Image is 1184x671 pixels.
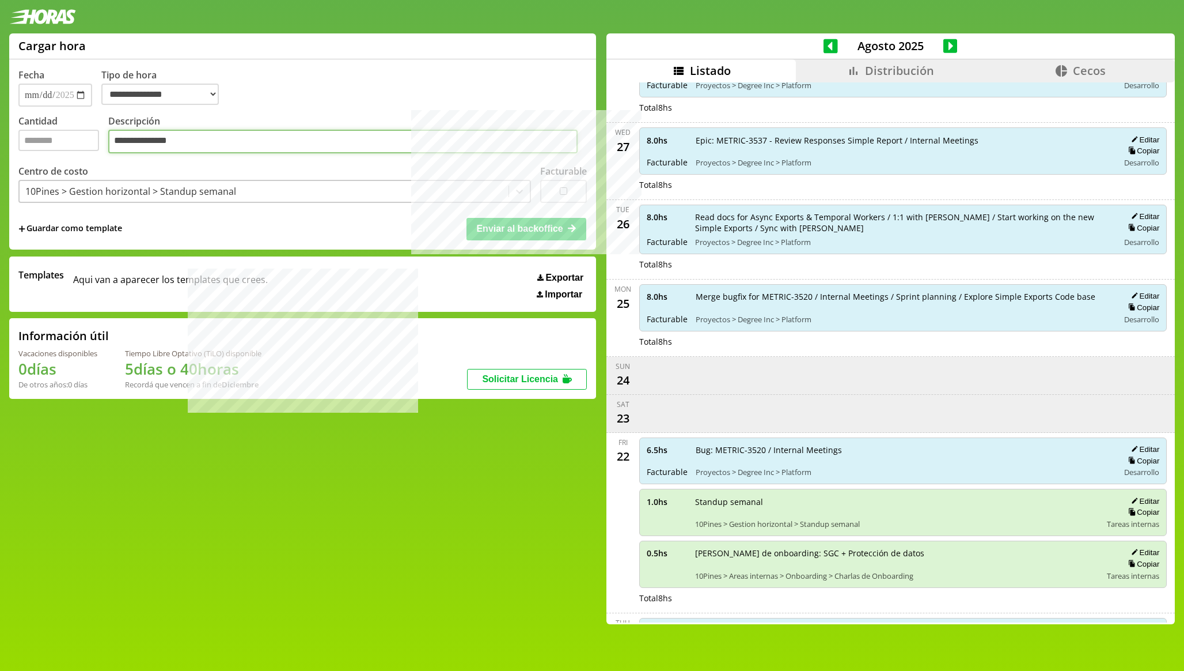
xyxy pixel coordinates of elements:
div: Total 8 hs [639,179,1167,190]
span: Bug: METRIC-3520 / Internal Meetings [696,444,1111,455]
span: +Guardar como template [18,223,122,235]
button: Editar [1128,135,1159,145]
div: 23 [614,409,632,428]
h1: Cargar hora [18,38,86,54]
span: 0.5 hs [647,548,687,559]
select: Tipo de hora [101,84,219,105]
span: Solicitar Licencia [482,374,558,384]
h1: 5 días o 40 horas [125,359,261,379]
label: Tipo de hora [101,69,228,107]
div: Vacaciones disponibles [18,348,97,359]
div: Thu [616,618,630,628]
span: Desarrollo [1124,237,1159,247]
button: Editar [1128,548,1159,557]
div: Mon [614,284,631,294]
span: Desarrollo [1124,80,1159,91]
span: Facturable [647,80,688,91]
div: Wed [615,127,631,137]
div: De otros años: 0 días [18,379,97,390]
span: Proyectos > Degree Inc > Platform [695,237,1111,247]
span: Facturable [647,236,687,247]
button: Copiar [1125,507,1159,517]
button: Solicitar Licencia [467,369,587,390]
span: 8.0 hs [647,212,687,223]
span: Exportar [545,273,583,283]
span: 10Pines > Gestion horizontal > Standup semanal [695,519,1099,529]
span: Standup semanal [695,496,1099,507]
button: Copiar [1125,146,1159,156]
span: Templates [18,269,64,281]
span: Desarrollo [1124,467,1159,477]
div: Total 8 hs [639,593,1167,604]
span: Merge bugfix for METRIC-3520 / Internal Meetings / Sprint planning / Explore Simple Exports Code ... [696,291,1111,302]
h2: Información útil [18,328,109,344]
span: 8.0 hs [647,135,688,146]
span: [PERSON_NAME] de onboarding: SGC + Protección de datos [695,548,1099,559]
button: Exportar [534,272,587,284]
label: Facturable [540,165,587,178]
div: Tue [616,205,629,214]
img: logotipo [9,9,76,24]
label: Cantidad [18,115,108,157]
div: scrollable content [606,82,1175,623]
button: Editar [1128,444,1159,454]
div: Total 8 hs [639,336,1167,347]
input: Cantidad [18,130,99,151]
button: Editar [1128,496,1159,506]
span: Proyectos > Degree Inc > Platform [696,157,1111,168]
span: Proyectos > Degree Inc > Platform [696,314,1111,325]
span: Importar [545,289,582,300]
button: Copiar [1125,456,1159,466]
div: 25 [614,294,632,312]
span: Tareas internas [1107,519,1159,529]
span: 10Pines > Areas internas > Onboarding > Charlas de Onboarding [695,571,1099,581]
span: Epic: METRIC-3537 - Review Responses Simple Report / Internal Meetings [696,135,1111,146]
div: Recordá que vencen a fin de [125,379,261,390]
span: Desarrollo [1124,157,1159,168]
button: Editar [1128,212,1159,221]
button: Copiar [1125,303,1159,312]
label: Fecha [18,69,44,81]
div: 22 [614,447,632,466]
button: Editar [1128,291,1159,301]
div: 24 [614,371,632,390]
span: Facturable [647,314,688,325]
span: Proyectos > Degree Inc > Platform [696,467,1111,477]
h1: 0 días [18,359,97,379]
div: Sun [616,361,630,371]
span: Proyectos > Degree Inc > Platform [696,80,1111,91]
span: Listado [690,63,731,78]
span: Cecos [1073,63,1106,78]
span: Facturable [647,157,688,168]
span: Tareas internas [1107,571,1159,581]
button: Copiar [1125,223,1159,233]
div: Fri [618,438,628,447]
span: Read docs for Async Exports & Temporal Workers / 1:1 with [PERSON_NAME] / Start working on the ne... [695,212,1111,233]
span: Facturable [647,466,688,477]
span: + [18,223,25,235]
span: Distribución [865,63,934,78]
button: Enviar al backoffice [466,218,586,240]
span: 8.0 hs [647,291,688,302]
label: Centro de costo [18,165,88,178]
div: 27 [614,137,632,156]
div: 10Pines > Gestion horizontal > Standup semanal [25,185,236,198]
b: Diciembre [222,379,259,390]
span: Aqui van a aparecer los templates que crees. [73,269,268,300]
div: Tiempo Libre Optativo (TiLO) disponible [125,348,261,359]
span: Agosto 2025 [838,38,943,54]
label: Descripción [108,115,587,157]
span: Desarrollo [1124,314,1159,325]
span: Enviar al backoffice [476,224,563,233]
div: Total 8 hs [639,259,1167,270]
button: Copiar [1125,559,1159,569]
div: Total 8 hs [639,102,1167,113]
span: 6.5 hs [647,444,688,455]
div: Sat [617,399,629,409]
div: 26 [614,214,632,233]
textarea: Descripción [108,130,578,154]
span: 1.0 hs [647,496,687,507]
